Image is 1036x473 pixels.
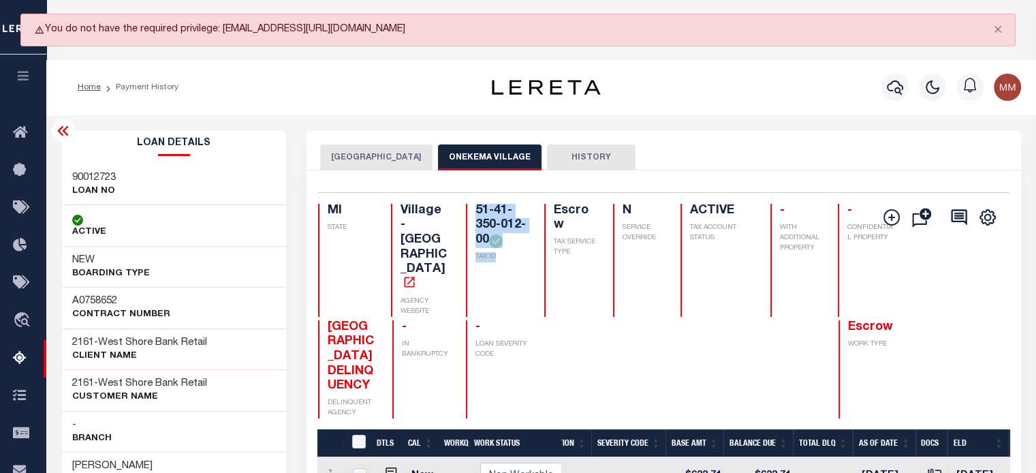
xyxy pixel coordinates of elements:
span: Escrow [848,321,893,333]
img: svg+xml;base64,PHN2ZyB4bWxucz0iaHR0cDovL3d3dy53My5vcmcvMjAwMC9zdmciIHBvaW50ZXItZXZlbnRzPSJub25lIi... [994,74,1021,101]
p: IN BANKRUPTCY [402,339,450,360]
th: &nbsp; [343,429,371,457]
p: CONFIDENTIAL PROPERTY [847,223,896,243]
p: TAX ID [475,252,529,262]
th: DTLS [371,429,403,457]
th: WorkQ [439,429,469,457]
p: LOAN NO [72,185,116,198]
h4: N [623,204,664,219]
li: Payment History [101,81,178,93]
span: 2161 [72,337,94,348]
h4: MI [328,204,375,219]
button: ONEKEMA VILLAGE [438,144,541,170]
p: ACTIVE [72,226,106,239]
h3: - [72,336,207,350]
span: - [780,204,785,217]
p: CUSTOMER Name [72,391,207,404]
th: Docs [915,429,947,457]
p: Contract Number [72,308,170,322]
th: Severity Code: activate to sort column ascending [591,429,665,457]
p: BOARDING TYPE [72,267,150,281]
p: Branch [72,432,112,446]
h3: - [72,377,207,391]
h3: 90012723 [72,171,116,185]
p: SERVICE OVERRIDE [623,223,664,243]
h3: NEW [72,254,150,267]
p: TAX SERVICE TYPE [554,237,597,258]
h3: - [72,418,112,432]
th: ELD: activate to sort column ascending [947,429,1009,457]
span: - [475,321,480,333]
p: TAX ACCOUNT STATUS [690,223,754,243]
button: Close [981,14,1015,44]
button: [GEOGRAPHIC_DATA] [320,144,433,170]
h4: Escrow [554,204,597,233]
span: [GEOGRAPHIC_DATA] DELINQUENCY [328,321,374,392]
p: DELINQUENT AGENCY [328,398,376,418]
th: Base Amt: activate to sort column ascending [665,429,723,457]
h2: Loan Details [62,131,287,156]
span: West Shore Bank Retail [98,378,207,388]
span: 2161 [72,378,94,388]
i: travel_explore [13,312,35,330]
p: CLIENT Name [72,350,207,363]
div: You do not have the required privilege: [EMAIL_ADDRESS][URL][DOMAIN_NAME] [20,14,1016,46]
p: AGENCY WEBSITE [401,296,449,317]
img: logo-dark.svg [492,80,601,95]
h4: 51-41-350-012-00 [475,204,529,248]
span: - [847,204,852,217]
th: Balance Due: activate to sort column ascending [723,429,793,457]
th: As of Date: activate to sort column ascending [853,429,915,457]
h4: Village - [GEOGRAPHIC_DATA] [401,204,449,292]
span: - [402,321,407,333]
span: West Shore Bank Retail [98,337,207,348]
th: Total DLQ: activate to sort column ascending [793,429,853,457]
h3: [PERSON_NAME] [72,459,153,473]
button: HISTORY [547,144,635,170]
h4: ACTIVE [690,204,754,219]
th: Work Status [469,429,561,457]
p: WITH ADDITIONAL PROPERTY [780,223,821,254]
p: WORK TYPE [848,339,896,350]
p: LOAN SEVERITY CODE [475,339,529,360]
h3: A0758652 [72,294,170,308]
a: Home [78,83,101,91]
th: CAL: activate to sort column ascending [403,429,439,457]
th: &nbsp;&nbsp;&nbsp;&nbsp;&nbsp;&nbsp;&nbsp;&nbsp;&nbsp;&nbsp; [317,429,343,457]
p: STATE [328,223,375,233]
